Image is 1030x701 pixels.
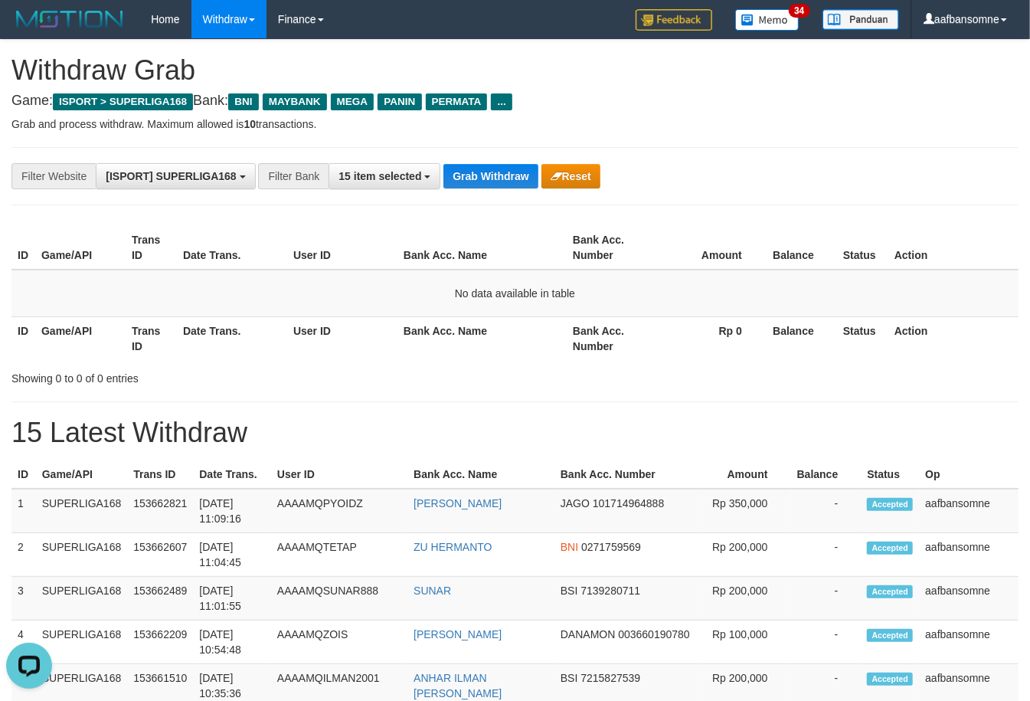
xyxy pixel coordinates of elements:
span: ISPORT > SUPERLIGA168 [53,93,193,110]
th: Bank Acc. Name [397,316,567,360]
th: Action [888,226,1019,270]
th: ID [11,460,36,489]
th: User ID [287,316,397,360]
button: Reset [541,164,600,188]
p: Grab and process withdraw. Maximum allowed is transactions. [11,116,1019,132]
span: BSI [561,585,578,597]
strong: 10 [244,118,256,130]
td: 153662607 [127,533,193,577]
td: 4 [11,621,36,664]
span: MEGA [331,93,374,110]
td: SUPERLIGA168 [36,577,128,621]
td: aafbansomne [919,577,1019,621]
th: Balance [765,226,837,270]
a: SUNAR [414,585,451,597]
th: Status [837,226,888,270]
th: Status [837,316,888,360]
img: MOTION_logo.png [11,8,128,31]
th: Date Trans. [193,460,271,489]
th: Game/API [35,226,126,270]
td: 153662821 [127,489,193,533]
button: Grab Withdraw [443,164,538,188]
td: [DATE] 11:04:45 [193,533,271,577]
th: Rp 0 [657,316,765,360]
span: BNI [228,93,258,110]
td: Rp 100,000 [701,621,791,664]
span: JAGO [561,497,590,509]
th: ID [11,316,35,360]
td: - [791,621,862,664]
td: - [791,489,862,533]
span: Copy 7215827539 to clipboard [580,672,640,684]
th: Bank Acc. Number [554,460,701,489]
td: aafbansomne [919,489,1019,533]
th: Trans ID [126,316,177,360]
td: AAAAMQSUNAR888 [271,577,407,621]
h4: Game: Bank: [11,93,1019,109]
th: Action [888,316,1019,360]
div: Showing 0 to 0 of 0 entries [11,365,417,386]
th: Balance [765,316,837,360]
span: BNI [561,541,578,553]
th: Trans ID [127,460,193,489]
button: Open LiveChat chat widget [6,6,52,52]
td: [DATE] 11:09:16 [193,489,271,533]
span: 34 [789,4,809,18]
th: Date Trans. [177,316,287,360]
td: 1 [11,489,36,533]
img: Feedback.jpg [636,9,712,31]
td: - [791,533,862,577]
td: AAAAMQPYOIDZ [271,489,407,533]
button: 15 item selected [329,163,440,189]
td: SUPERLIGA168 [36,621,128,664]
th: User ID [271,460,407,489]
th: Bank Acc. Name [407,460,554,489]
button: [ISPORT] SUPERLIGA168 [96,163,255,189]
td: SUPERLIGA168 [36,533,128,577]
td: aafbansomne [919,621,1019,664]
th: Op [919,460,1019,489]
td: AAAAMQZOIS [271,621,407,664]
td: 3 [11,577,36,621]
span: Copy 0271759569 to clipboard [581,541,641,553]
td: 153662489 [127,577,193,621]
a: ANHAR ILMAN [PERSON_NAME] [414,672,502,699]
span: Copy 7139280711 to clipboard [580,585,640,597]
td: SUPERLIGA168 [36,489,128,533]
th: Bank Acc. Number [567,226,657,270]
div: Filter Bank [258,163,329,189]
span: PANIN [378,93,421,110]
div: Filter Website [11,163,96,189]
th: Balance [791,460,862,489]
span: Accepted [867,629,913,642]
td: Rp 200,000 [701,577,791,621]
th: Game/API [36,460,128,489]
td: aafbansomne [919,533,1019,577]
span: DANAMON [561,628,616,640]
span: BSI [561,672,578,684]
td: Rp 200,000 [701,533,791,577]
td: 153662209 [127,621,193,664]
span: Copy 101714964888 to clipboard [593,497,664,509]
th: Bank Acc. Number [567,316,657,360]
td: Rp 350,000 [701,489,791,533]
span: MAYBANK [263,93,327,110]
span: Accepted [867,542,913,555]
h1: Withdraw Grab [11,55,1019,86]
th: Date Trans. [177,226,287,270]
th: Amount [701,460,791,489]
td: 2 [11,533,36,577]
span: Accepted [867,585,913,598]
a: [PERSON_NAME] [414,497,502,509]
th: Amount [657,226,765,270]
span: 15 item selected [338,170,421,182]
span: [ISPORT] SUPERLIGA168 [106,170,236,182]
span: PERMATA [426,93,488,110]
a: [PERSON_NAME] [414,628,502,640]
td: AAAAMQTETAP [271,533,407,577]
a: ZU HERMANTO [414,541,492,553]
th: ID [11,226,35,270]
td: [DATE] 11:01:55 [193,577,271,621]
th: Game/API [35,316,126,360]
span: ... [491,93,512,110]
